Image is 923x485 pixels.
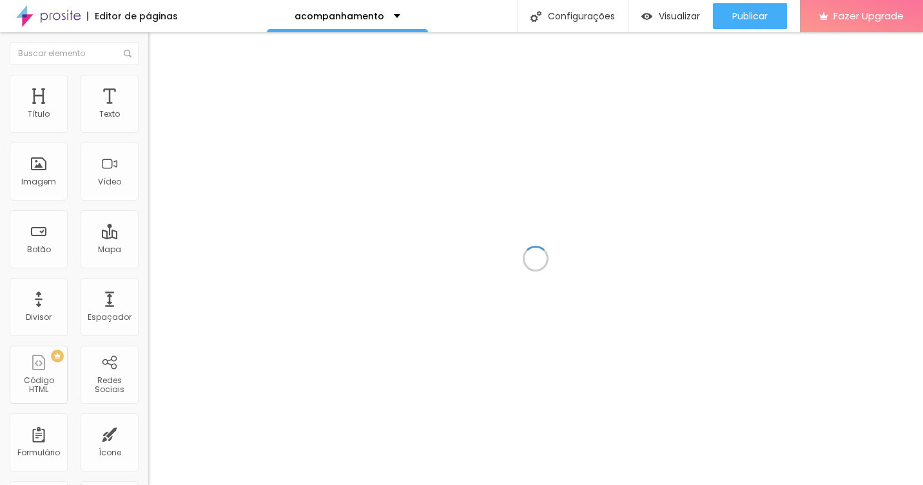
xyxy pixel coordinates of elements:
input: Buscar elemento [10,42,139,65]
button: Publicar [713,3,787,29]
div: Formulário [17,448,60,457]
div: Redes Sociais [84,376,135,395]
div: Mapa [98,245,121,254]
button: Visualizar [628,3,713,29]
div: Texto [99,110,120,119]
img: Icone [124,50,131,57]
div: Vídeo [98,177,121,186]
img: Icone [530,11,541,22]
div: Divisor [26,313,52,322]
p: acompanhamento [295,12,384,21]
div: Código HTML [13,376,64,395]
span: Publicar [732,11,768,21]
div: Imagem [21,177,56,186]
div: Espaçador [88,313,131,322]
span: Visualizar [659,11,700,21]
span: Fazer Upgrade [833,10,904,21]
div: Editor de páginas [87,12,178,21]
div: Botão [27,245,51,254]
div: Título [28,110,50,119]
div: Ícone [99,448,121,457]
img: view-1.svg [641,11,652,22]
